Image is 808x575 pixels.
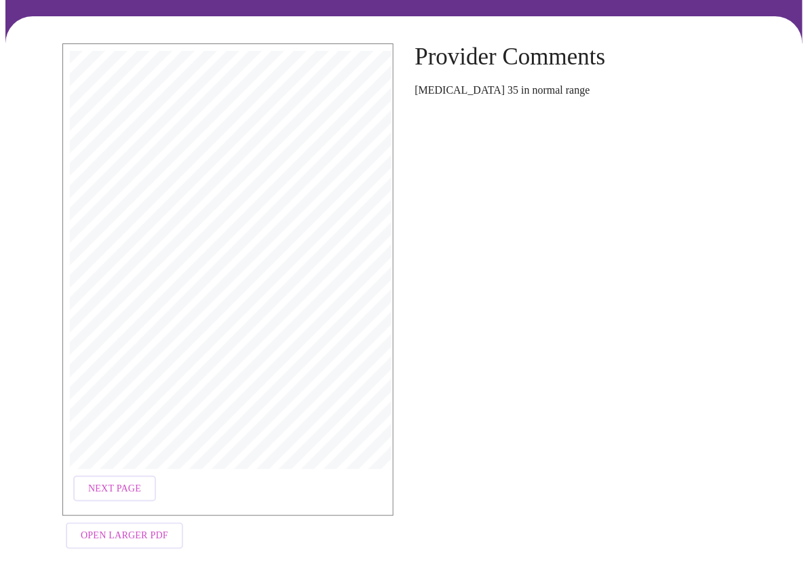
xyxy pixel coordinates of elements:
[415,84,746,96] p: [MEDICAL_DATA] 35 in normal range
[73,476,156,502] button: Next Page
[88,481,141,498] span: Next Page
[415,43,746,71] h4: Provider Comments
[81,527,168,544] span: Open Larger PDF
[66,523,183,549] button: Open Larger PDF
